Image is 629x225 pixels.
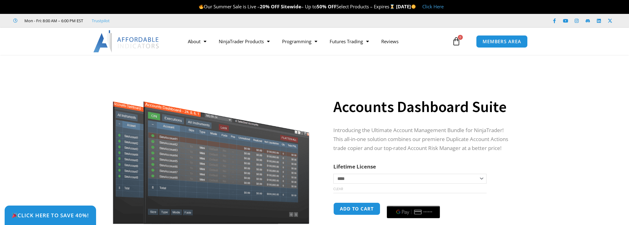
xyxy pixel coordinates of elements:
a: Clear options [333,187,343,191]
span: Our Summer Sale is Live – – Up to Select Products – Expires [199,3,396,10]
img: 🔥 [199,4,204,9]
a: About [182,34,213,48]
strong: [DATE] [396,3,416,10]
a: 🎉Click Here to save 40%! [5,206,96,225]
a: 0 [443,32,470,50]
label: Lifetime License [333,163,376,170]
h1: Accounts Dashboard Suite [333,96,514,118]
span: Click Here to save 40%! [12,213,89,218]
p: Introducing the Ultimate Account Management Bundle for NinjaTrader! This all-in-one solution comb... [333,126,514,153]
a: Trustpilot [92,17,110,24]
button: Add to cart [333,202,380,215]
img: ⌛ [390,4,395,9]
nav: Menu [182,34,450,48]
a: Reviews [375,34,405,48]
img: LogoAI | Affordable Indicators – NinjaTrader [93,30,160,52]
strong: 20% OFF [260,3,280,10]
a: NinjaTrader Products [213,34,276,48]
a: Futures Trading [323,34,375,48]
span: 0 [458,35,463,40]
img: 🎉 [12,213,17,218]
strong: Sitewide [281,3,301,10]
span: Mon - Fri: 8:00 AM – 6:00 PM EST [23,17,83,24]
a: MEMBERS AREA [476,35,528,48]
span: MEMBERS AREA [483,39,521,44]
img: 🌞 [411,4,416,9]
img: Screenshot 2024-08-26 155710eeeee [112,66,310,224]
strong: 50% OFF [317,3,336,10]
a: Click Here [422,3,444,10]
a: Programming [276,34,323,48]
